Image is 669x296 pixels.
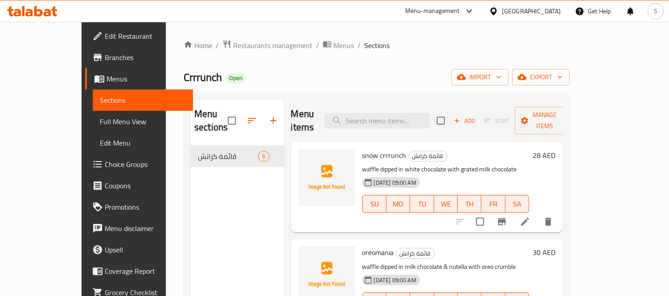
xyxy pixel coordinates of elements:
[93,89,193,111] a: Sections
[191,142,284,170] nav: Menu sections
[93,111,193,132] a: Full Menu View
[366,198,383,211] span: SU
[226,73,246,84] div: Open
[434,195,458,213] button: WE
[105,244,186,255] span: Upsell
[105,266,186,276] span: Coverage Report
[362,246,394,259] span: oreomania
[396,248,435,259] div: قائمة كرانش
[85,25,193,47] a: Edit Restaurant
[450,114,479,128] button: Add
[362,149,406,162] span: snow crrrunch
[184,67,222,87] span: Crrrunch
[105,180,186,191] span: Coupons
[100,138,186,148] span: Edit Menu
[291,107,314,134] h2: Menu items
[519,72,562,83] span: export
[522,109,567,132] span: Manage items
[298,149,355,206] img: snow crrrunch
[654,6,657,16] span: S
[505,195,529,213] button: SA
[481,195,505,213] button: FR
[191,146,284,167] div: قائمة كرانش6
[100,116,186,127] span: Full Menu View
[226,74,246,82] span: Open
[408,151,447,162] div: قائمة كرانش
[438,198,454,211] span: WE
[509,198,525,211] span: SA
[323,40,354,51] a: Menus
[105,52,186,63] span: Branches
[533,149,555,162] h6: 28 AED
[479,114,515,128] span: Select section first
[85,196,193,218] a: Promotions
[386,195,410,213] button: MO
[362,164,529,175] p: waffle dipped in white chocolate with grated milk chocolate
[258,151,269,162] div: items
[105,202,186,212] span: Promotions
[410,195,434,213] button: TU
[396,248,435,259] span: قائمة كرانش
[357,40,361,51] li: /
[414,198,430,211] span: TU
[512,69,570,85] button: export
[85,260,193,282] a: Coverage Report
[105,159,186,170] span: Choice Groups
[533,246,555,259] h6: 30 AED
[105,31,186,41] span: Edit Restaurant
[184,40,212,51] a: Home
[458,195,481,213] button: TH
[491,211,513,232] button: Branch-specific-item
[105,223,186,234] span: Menu disclaimer
[316,40,319,51] li: /
[362,261,529,272] p: waffle dipped in milk chocolate & nutella with oreo crumble
[263,110,284,131] button: Add section
[459,72,501,83] span: import
[216,40,219,51] li: /
[324,113,430,129] input: search
[390,198,406,211] span: MO
[107,73,186,84] span: Menus
[370,178,420,187] span: [DATE] 09:00 AM
[85,239,193,260] a: Upsell
[222,40,312,51] a: Restaurants management
[100,95,186,105] span: Sections
[520,216,530,227] a: Edit menu item
[259,152,269,161] span: 6
[362,195,386,213] button: SU
[364,40,390,51] span: Sections
[461,198,478,211] span: TH
[515,107,575,134] button: Manage items
[85,175,193,196] a: Coupons
[538,211,559,232] button: delete
[450,114,479,128] span: Add item
[405,6,460,16] div: Menu-management
[194,107,228,134] h2: Menu sections
[502,6,561,16] div: [GEOGRAPHIC_DATA]
[471,212,489,231] span: Select to update
[184,40,570,51] nav: breadcrumb
[451,69,509,85] button: import
[485,198,501,211] span: FR
[333,40,354,51] span: Menus
[452,116,476,126] span: Add
[222,111,241,130] span: Select all sections
[241,110,263,131] span: Sort sections
[409,151,447,161] span: قائمة كرانش
[85,47,193,68] a: Branches
[198,151,258,162] span: قائمة كرانش
[85,154,193,175] a: Choice Groups
[85,218,193,239] a: Menu disclaimer
[370,276,420,284] span: [DATE] 09:00 AM
[85,68,193,89] a: Menus
[93,132,193,154] a: Edit Menu
[233,40,312,51] span: Restaurants management
[431,111,450,130] span: Select section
